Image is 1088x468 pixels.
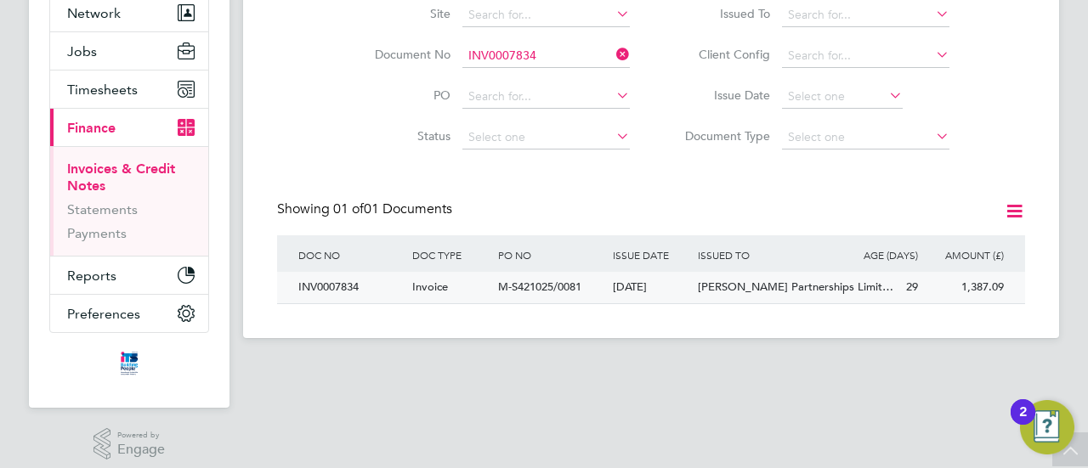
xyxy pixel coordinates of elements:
[498,279,581,294] span: M-S421025/0081
[906,279,918,294] span: 29
[353,128,450,144] label: Status
[462,44,630,68] input: Search for...
[494,235,608,274] div: PO NO
[50,32,208,70] button: Jobs
[462,85,630,109] input: Search for...
[277,200,456,218] div: Showing
[1020,400,1074,454] button: Open Resource Center, 2 new notifications
[333,200,452,217] span: 01 Documents
[50,70,208,108] button: Timesheets
[67,120,116,136] span: Finance
[50,146,208,256] div: Finance
[782,85,903,109] input: Select one
[922,235,1008,274] div: AMOUNT (£)
[609,235,694,274] div: ISSUE DATE
[67,268,116,284] span: Reports
[922,272,1008,303] div: 1,387.09
[333,200,364,217] span: 01 of
[67,201,138,217] a: Statements
[67,43,97,59] span: Jobs
[67,225,127,241] a: Payments
[294,272,408,303] div: INV0007834
[782,126,949,149] input: Select one
[117,443,165,457] span: Engage
[694,235,836,274] div: ISSUED TO
[782,3,949,27] input: Search for...
[93,428,166,460] a: Powered byEngage
[117,350,141,377] img: itsconstruction-logo-retina.png
[294,235,408,274] div: DOC NO
[50,295,208,332] button: Preferences
[672,87,770,103] label: Issue Date
[50,109,208,146] button: Finance
[408,235,494,274] div: DOC TYPE
[67,161,175,194] a: Invoices & Credit Notes
[67,82,138,98] span: Timesheets
[412,279,448,294] span: Invoice
[353,47,450,62] label: Document No
[67,5,121,21] span: Network
[672,128,770,144] label: Document Type
[117,428,165,443] span: Powered by
[462,3,630,27] input: Search for...
[672,6,770,21] label: Issued To
[672,47,770,62] label: Client Config
[49,350,209,377] a: Go to home page
[836,235,922,274] div: AGE (DAYS)
[353,87,450,103] label: PO
[1019,412,1027,434] div: 2
[698,279,893,294] span: [PERSON_NAME] Partnerships Limit…
[462,126,630,149] input: Select one
[67,306,140,322] span: Preferences
[609,272,694,303] div: [DATE]
[353,6,450,21] label: Site
[50,257,208,294] button: Reports
[782,44,949,68] input: Search for...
